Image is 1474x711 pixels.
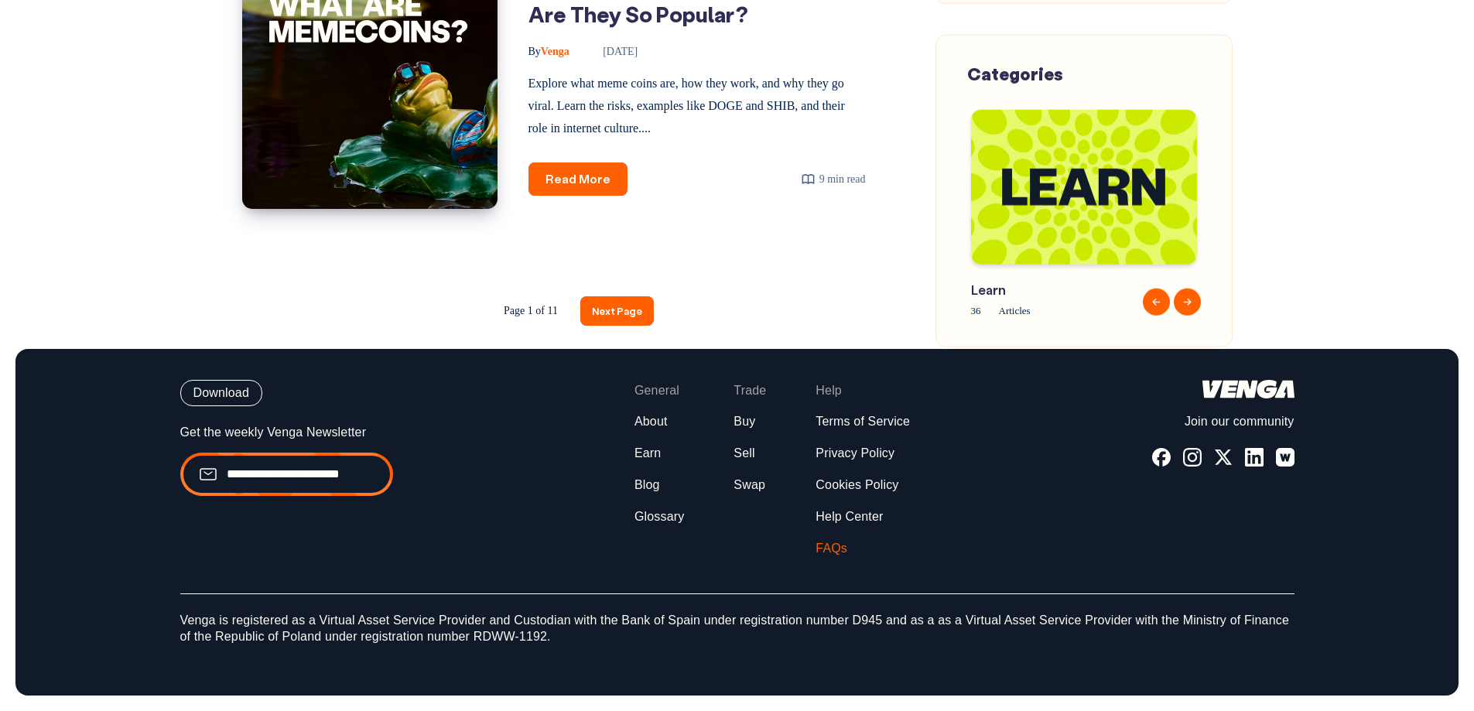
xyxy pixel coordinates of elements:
span: General [634,383,679,399]
a: FAQs [816,541,847,557]
a: Terms of Service [816,414,910,430]
a: Help Center [816,509,883,525]
button: Download [180,380,262,406]
button: Next [1174,289,1201,316]
span: Page 1 of 11 [492,297,569,325]
img: Blog-Tag-Cover---Learn.png [971,110,1197,265]
time: [DATE] [581,46,638,57]
div: 9 min read [801,169,866,189]
a: Buy [734,414,755,430]
a: Read More [528,162,628,196]
img: email.99ba089774f55247b4fc38e1d8603778.svg [199,465,217,484]
span: Learn [971,280,1114,299]
a: Next Page [580,296,654,325]
span: Venga [528,46,569,57]
a: Swap [734,477,765,494]
p: Get the weekly Venga Newsletter [180,425,393,441]
span: 36 Articles [971,301,1114,319]
a: Cookies Policy [816,477,898,494]
span: Categories [967,63,1063,85]
a: Glossary [634,509,684,525]
a: ByVenga [528,46,573,57]
a: Blog [634,477,660,494]
a: Earn [634,446,661,462]
p: Venga is registered as a Virtual Asset Service Provider and Custodian with the Bank of Spain unde... [180,593,1294,645]
img: logo-white.44ec9dbf8c34425cc70677c5f5c19bda.svg [1202,380,1294,398]
p: Explore what meme coins are, how they work, and why they go viral. Learn the risks, examples like... [528,73,866,139]
span: Trade [734,383,766,399]
a: About [634,414,668,430]
span: Help [816,383,842,399]
a: Sell [734,446,754,462]
button: Previous [1143,289,1170,316]
p: Join our community [1152,414,1294,430]
a: Privacy Policy [816,446,894,462]
span: By [528,46,541,57]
